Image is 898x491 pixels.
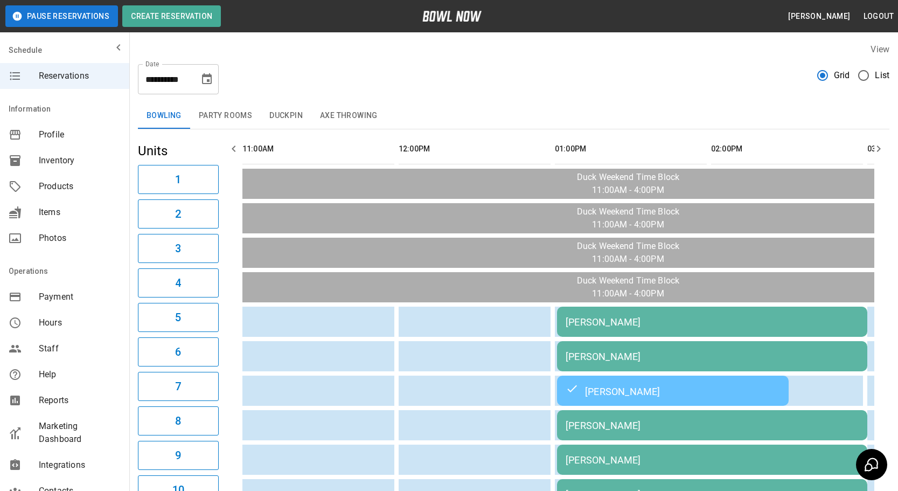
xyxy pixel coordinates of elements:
th: 01:00PM [555,134,707,164]
img: logo [422,11,482,22]
h6: 1 [175,171,181,188]
h6: 9 [175,447,181,464]
div: [PERSON_NAME] [566,454,859,466]
span: Hours [39,316,121,329]
button: 3 [138,234,219,263]
button: [PERSON_NAME] [784,6,854,26]
h6: 7 [175,378,181,395]
button: 9 [138,441,219,470]
span: Items [39,206,121,219]
span: Inventory [39,154,121,167]
th: 02:00PM [711,134,863,164]
button: Axe Throwing [311,103,386,129]
div: [PERSON_NAME] [566,384,780,397]
button: Choose date, selected date is Sep 14, 2025 [196,68,218,90]
span: Profile [39,128,121,141]
span: Products [39,180,121,193]
span: Photos [39,232,121,245]
span: Help [39,368,121,381]
span: Marketing Dashboard [39,420,121,446]
button: 1 [138,165,219,194]
button: Create Reservation [122,5,221,27]
span: Grid [834,69,850,82]
th: 12:00PM [399,134,551,164]
h6: 2 [175,205,181,223]
button: Duckpin [261,103,311,129]
h5: Units [138,142,219,160]
button: 5 [138,303,219,332]
h6: 6 [175,343,181,361]
span: Staff [39,342,121,355]
button: 8 [138,406,219,435]
th: 11:00AM [242,134,394,164]
span: List [875,69,889,82]
label: View [871,44,889,54]
div: [PERSON_NAME] [566,316,859,328]
span: Integrations [39,459,121,472]
button: Bowling [138,103,190,129]
div: [PERSON_NAME] [566,420,859,431]
div: inventory tabs [138,103,889,129]
h6: 4 [175,274,181,292]
button: 4 [138,268,219,298]
span: Reports [39,394,121,407]
div: [PERSON_NAME] [566,351,859,362]
button: Logout [859,6,898,26]
button: 2 [138,199,219,229]
h6: 5 [175,309,181,326]
span: Reservations [39,70,121,82]
button: 7 [138,372,219,401]
span: Payment [39,291,121,303]
h6: 3 [175,240,181,257]
button: 6 [138,337,219,366]
h6: 8 [175,412,181,430]
button: Party Rooms [190,103,261,129]
button: Pause Reservations [5,5,118,27]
